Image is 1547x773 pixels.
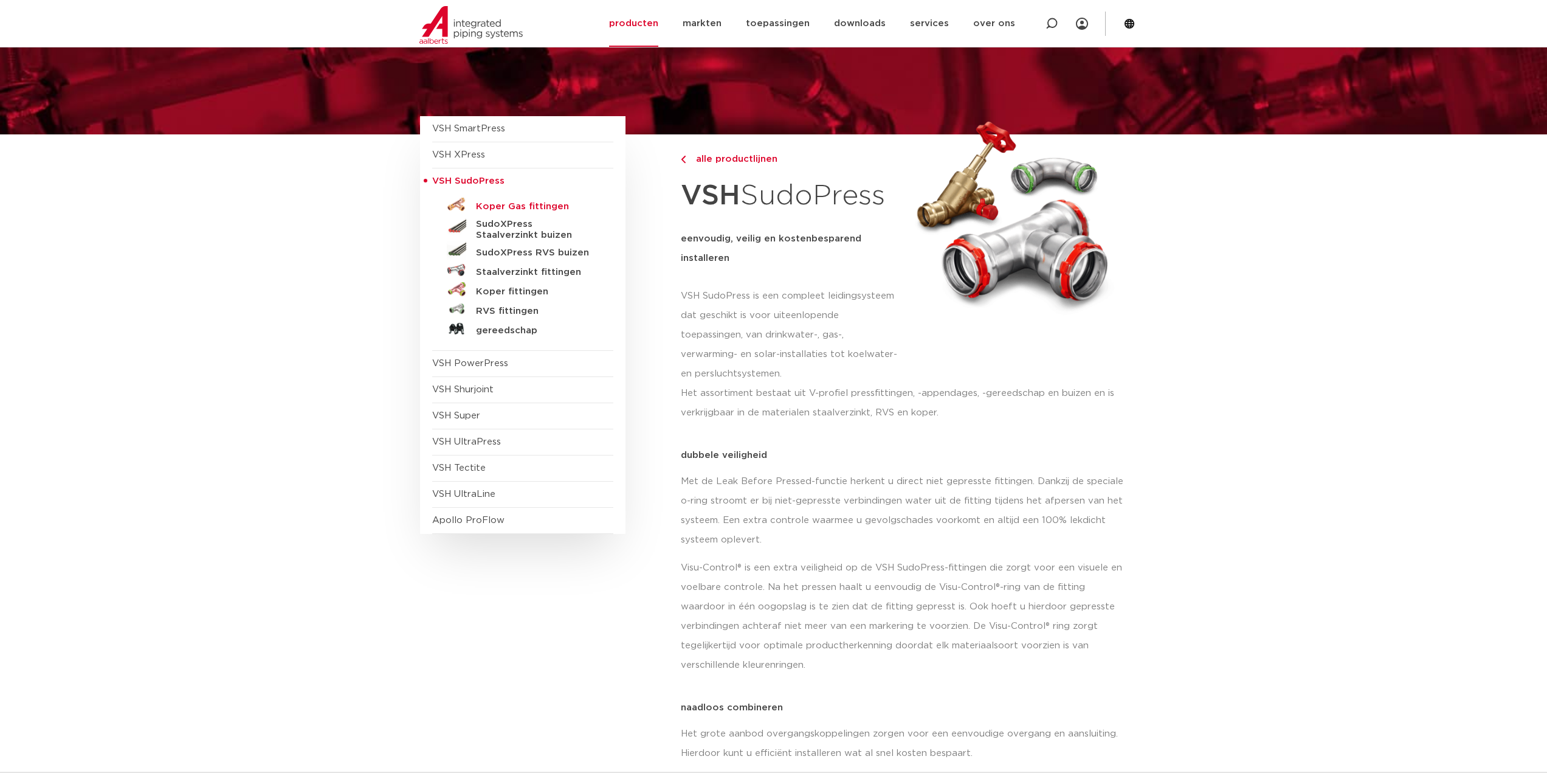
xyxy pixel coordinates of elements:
[432,241,613,260] a: SudoXPress RVS buizen
[681,703,1128,712] p: naadloos combineren
[432,150,485,159] a: VSH XPress
[432,490,495,499] a: VSH UltraLine
[681,152,901,167] a: alle productlijnen
[432,516,505,525] a: Apollo ProFlow
[476,286,596,297] h5: Koper fittingen
[432,411,480,420] a: VSH Super
[681,173,901,220] h1: SudoPress
[432,385,494,394] a: VSH Shurjoint
[476,267,596,278] h5: Staalverzinkt fittingen
[432,176,505,185] span: VSH SudoPress
[681,182,740,210] strong: VSH
[432,280,613,299] a: Koper fittingen
[432,260,613,280] a: Staalverzinkt fittingen
[681,156,686,164] img: chevron-right.svg
[432,463,486,473] a: VSH Tectite
[681,724,1128,763] p: Het grote aanbod overgangskoppelingen zorgen voor een eenvoudige overgang en aansluiting. Hierdoo...
[476,306,596,317] h5: RVS fittingen
[476,219,596,241] h5: SudoXPress Staalverzinkt buizen
[689,154,777,164] span: alle productlijnen
[681,558,1128,675] p: Visu-Control® is een extra veiligheid op de VSH SudoPress-fittingen die zorgt voor een visuele en...
[432,359,508,368] a: VSH PowerPress
[432,124,505,133] a: VSH SmartPress
[476,248,596,258] h5: SudoXPress RVS buizen
[681,286,901,384] p: VSH SudoPress is een compleet leidingsysteem dat geschikt is voor uiteenlopende toepassingen, van...
[681,384,1128,423] p: Het assortiment bestaat uit V-profiel pressfittingen, -appendages, -gereedschap en buizen en is v...
[476,325,596,336] h5: gereedschap
[681,472,1128,550] p: Met de Leak Before Pressed-functie herkent u direct niet gepresste fittingen. Dankzij de speciale...
[432,195,613,214] a: Koper Gas fittingen
[432,214,613,241] a: SudoXPress Staalverzinkt buizen
[432,319,613,338] a: gereedschap
[432,299,613,319] a: RVS fittingen
[432,437,501,446] a: VSH UltraPress
[681,234,861,263] strong: eenvoudig, veilig en kostenbesparend installeren
[681,451,1128,460] p: dubbele veiligheid
[476,201,596,212] h5: Koper Gas fittingen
